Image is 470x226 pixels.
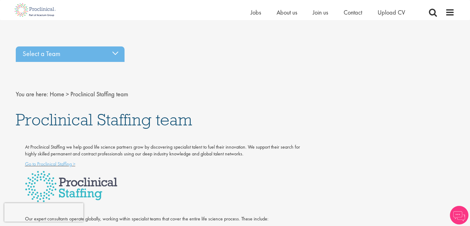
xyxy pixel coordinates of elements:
[25,215,302,223] p: Our expert consultants operate globally, working within specialist teams that cover the entire li...
[4,203,83,222] iframe: reCAPTCHA
[378,8,405,16] a: Upload CV
[344,8,362,16] a: Contact
[66,90,69,98] span: >
[251,8,261,16] a: Jobs
[450,206,468,224] img: Chatbot
[313,8,328,16] a: Join us
[25,161,75,167] a: Go to Proclinical Staffing >
[25,171,117,202] img: Proclinical Staffing
[16,46,125,62] div: Select a Team
[16,90,48,98] span: You are here:
[50,90,64,98] a: breadcrumb link
[25,144,302,158] p: At Proclinical Staffing we help good life science partners grow by discovering specialist talent ...
[70,90,128,98] span: Proclinical Staffing team
[277,8,297,16] a: About us
[16,109,192,130] span: Proclinical Staffing team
